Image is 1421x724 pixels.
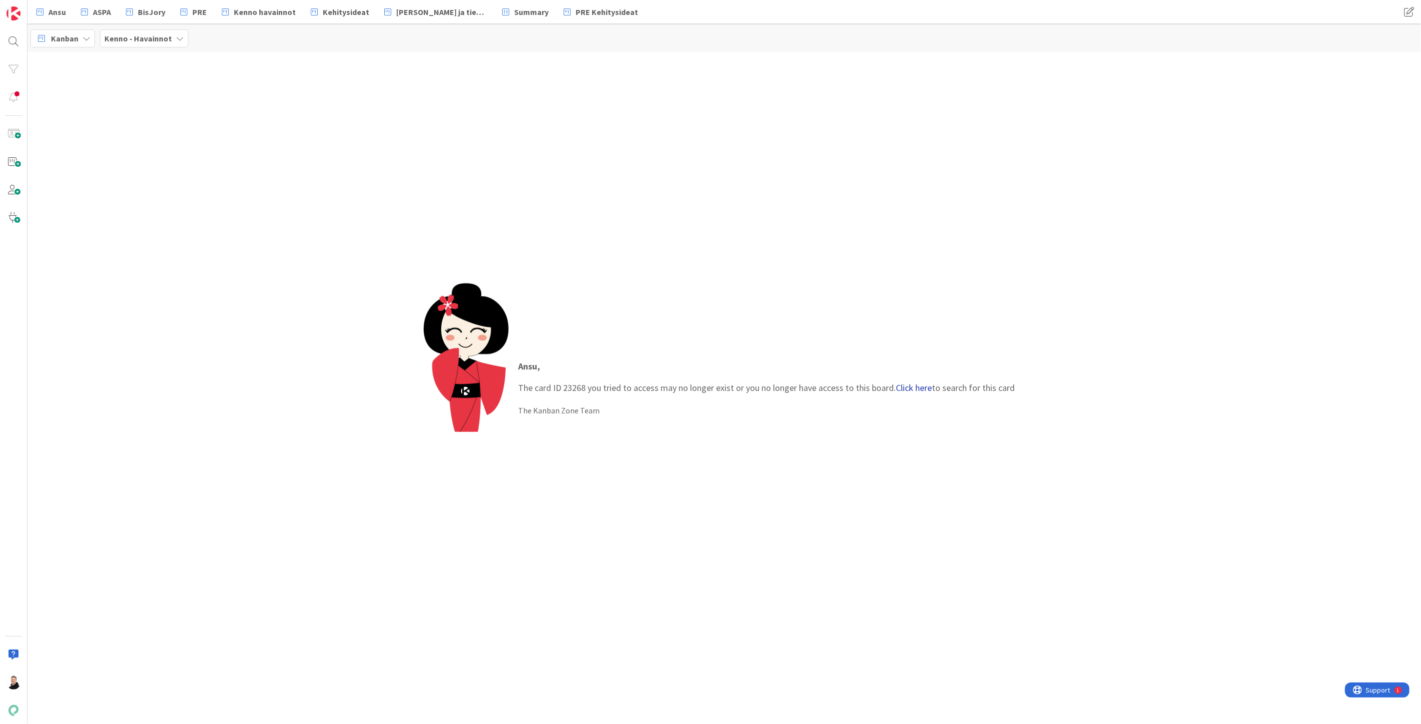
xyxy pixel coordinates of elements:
a: Summary [496,3,555,21]
img: avatar [6,704,20,718]
span: Kanban [51,32,78,44]
a: Kenno havainnot [216,3,302,21]
span: Kenno havainnot [234,6,296,18]
a: Click here [896,382,932,393]
span: BisJory [138,6,165,18]
a: ASPA [75,3,117,21]
a: Kehitysideat [305,3,375,21]
span: [PERSON_NAME] ja tiedotteet [396,6,487,18]
a: [PERSON_NAME] ja tiedotteet [378,3,493,21]
img: Visit kanbanzone.com [6,6,20,20]
p: The card ID 23268 you tried to access may no longer exist or you no longer have access to this bo... [519,360,1015,394]
span: Ansu [48,6,66,18]
span: Support [21,1,45,13]
span: PRE Kehitysideat [576,6,638,18]
a: PRE Kehitysideat [558,3,644,21]
span: PRE [192,6,207,18]
span: Kehitysideat [323,6,369,18]
a: Ansu [30,3,72,21]
div: The Kanban Zone Team [519,404,1015,416]
div: 1 [52,4,54,12]
b: Kenno - Havainnot [104,33,172,43]
img: AN [6,676,20,690]
a: PRE [174,3,213,21]
span: ASPA [93,6,111,18]
span: Summary [514,6,549,18]
strong: Ansu , [519,361,541,372]
a: BisJory [120,3,171,21]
